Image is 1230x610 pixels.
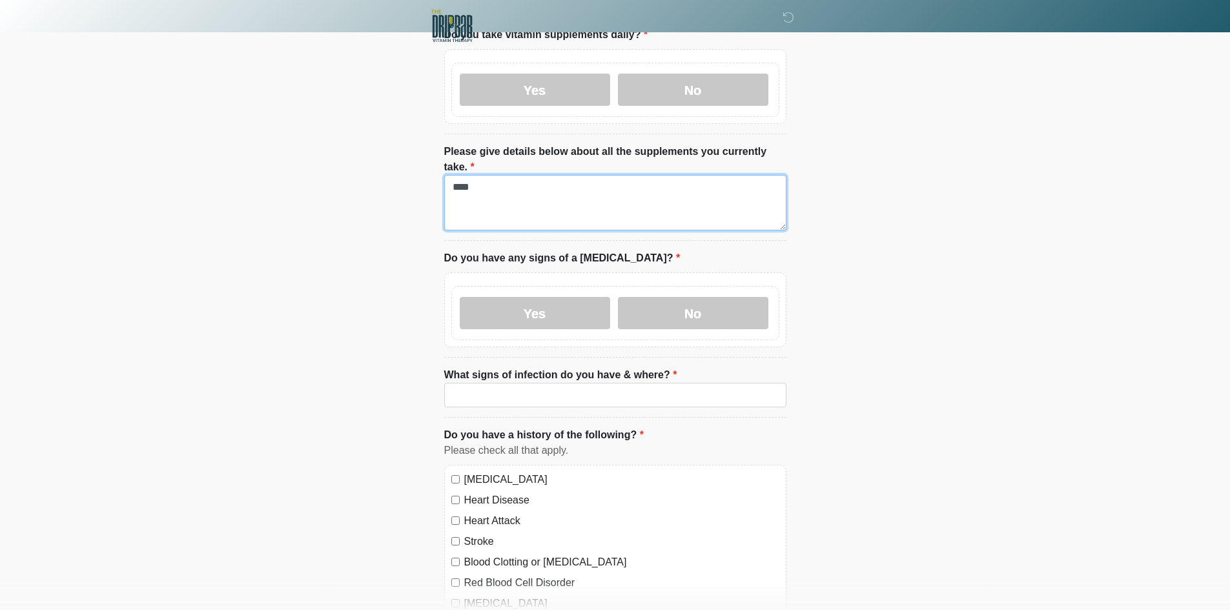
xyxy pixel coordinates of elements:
input: Red Blood Cell Disorder [451,578,460,587]
img: The DRIPBaR - Edwardsville Glen Carbon Logo [431,10,473,42]
label: Do you have any signs of a [MEDICAL_DATA]? [444,250,681,266]
div: Please check all that apply. [444,443,786,458]
input: Stroke [451,537,460,545]
label: Stroke [464,534,779,549]
label: Red Blood Cell Disorder [464,575,779,591]
label: [MEDICAL_DATA] [464,472,779,487]
input: [MEDICAL_DATA] [451,599,460,607]
label: Heart Attack [464,513,779,529]
input: Blood Clotting or [MEDICAL_DATA] [451,558,460,566]
input: Heart Disease [451,496,460,504]
label: Yes [460,297,610,329]
label: No [618,297,768,329]
label: No [618,74,768,106]
label: What signs of infection do you have & where? [444,367,677,383]
label: Yes [460,74,610,106]
label: Please give details below about all the supplements you currently take. [444,144,786,175]
input: [MEDICAL_DATA] [451,475,460,483]
label: Do you have a history of the following? [444,427,644,443]
label: Blood Clotting or [MEDICAL_DATA] [464,554,779,570]
input: Heart Attack [451,516,460,525]
label: Heart Disease [464,493,779,508]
